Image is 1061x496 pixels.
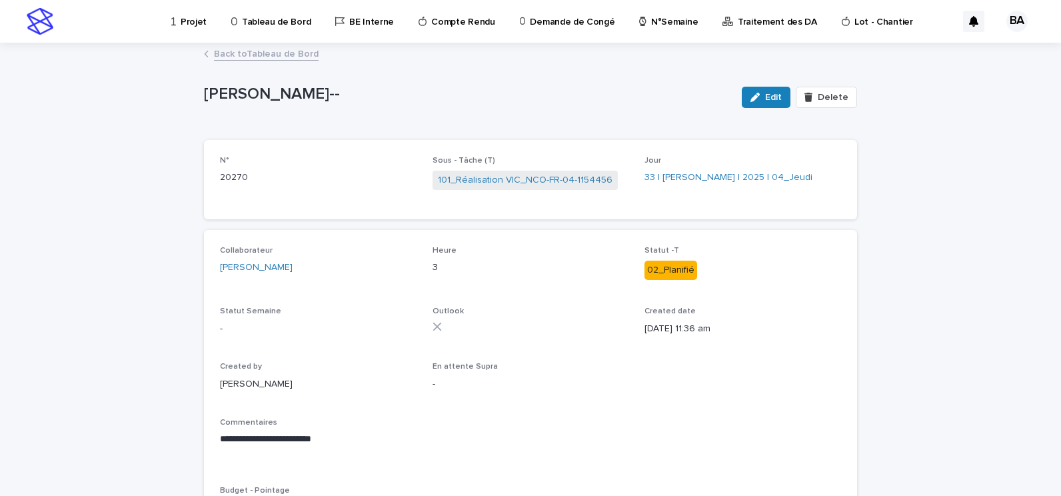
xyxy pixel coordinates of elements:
[644,247,679,255] span: Statut -T
[220,157,229,165] span: N°
[433,307,464,315] span: Outlook
[220,322,417,336] p: -
[644,322,841,336] p: [DATE] 11:36 am
[220,261,293,275] a: [PERSON_NAME]
[818,93,848,102] span: Delete
[644,157,661,165] span: Jour
[433,247,457,255] span: Heure
[220,247,273,255] span: Collaborateur
[644,307,696,315] span: Created date
[433,261,629,275] p: 3
[220,363,262,371] span: Created by
[1006,11,1028,32] div: BA
[220,487,290,495] span: Budget - Pointage
[433,363,498,371] span: En attente Supra
[214,45,319,61] a: Back toTableau de Bord
[644,171,812,185] a: 33 | [PERSON_NAME] | 2025 | 04_Jeudi
[220,419,277,427] span: Commentaires
[742,87,790,108] button: Edit
[220,307,281,315] span: Statut Semaine
[204,85,731,104] p: [PERSON_NAME]--
[27,8,53,35] img: stacker-logo-s-only.png
[796,87,857,108] button: Delete
[644,261,697,280] div: 02_Planifié
[438,173,612,187] a: 101_Réalisation VIC_NCO-FR-04-1154456
[765,93,782,102] span: Edit
[220,171,417,185] p: 20270
[433,157,495,165] span: Sous - Tâche (T)
[433,377,629,391] p: -
[220,377,417,391] p: [PERSON_NAME]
